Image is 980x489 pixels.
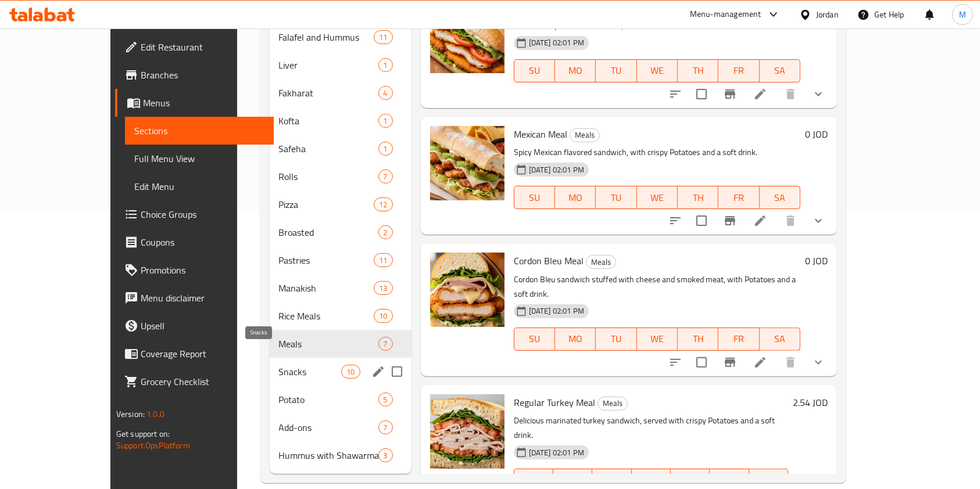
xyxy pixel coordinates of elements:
div: Snacks10edit [270,358,412,386]
button: show more [804,80,832,108]
h6: 2.54 JOD [793,394,828,411]
span: Upsell [141,319,265,333]
a: Branches [115,61,274,89]
div: Add-ons [279,420,378,434]
a: Edit Restaurant [115,33,274,61]
button: SU [514,59,555,82]
span: Pastries [279,253,374,267]
span: WE [642,62,673,79]
a: Menus [115,89,274,117]
button: delete [777,348,804,376]
a: Upsell [115,312,274,340]
span: SA [764,330,796,347]
a: Grocery Checklist [115,368,274,395]
a: Edit menu item [753,87,767,101]
span: Menu disclaimer [141,291,265,305]
button: WE [637,186,678,209]
span: TU [597,472,627,489]
span: Rice Meals [279,309,374,323]
button: sort-choices [661,348,689,376]
div: Kofta [279,114,378,128]
span: SU [519,472,549,489]
div: Meals [598,397,628,411]
span: Edit Menu [134,179,265,193]
svg: Show Choices [811,355,825,369]
span: 1 [379,143,392,154]
span: Meals [586,256,616,269]
div: Fakharat4 [270,79,412,107]
div: Falafel and Hummus11 [270,23,412,51]
div: Potato [279,393,378,407]
div: items [374,309,392,323]
span: M [959,8,966,21]
span: Sections [134,124,265,138]
span: Hummus with Shawarma [279,448,378,462]
span: TH [682,189,714,206]
span: Promotions [141,263,265,277]
span: 2 [379,227,392,238]
a: Promotions [115,256,274,284]
div: items [378,225,393,239]
span: 4 [379,88,392,99]
span: WE [642,330,673,347]
span: TH [682,330,714,347]
span: 13 [374,283,392,294]
button: delete [777,207,804,235]
button: MO [555,186,596,209]
p: Spicy Mexican flavored sandwich, with crispy Potatoes and a soft drink. [514,145,800,160]
svg: Show Choices [811,214,825,228]
div: items [378,420,393,434]
button: WE [637,59,678,82]
button: SA [760,59,800,82]
div: items [378,58,393,72]
div: items [378,86,393,100]
button: FR [718,328,759,351]
a: Menu disclaimer [115,284,274,312]
div: items [341,365,360,379]
span: Pizza [279,197,374,211]
span: WE [642,189,673,206]
span: 11 [374,255,392,266]
div: Meals [570,128,600,142]
div: Pastries11 [270,246,412,274]
span: 5 [379,394,392,405]
h6: 0 JOD [805,253,828,269]
button: SU [514,186,555,209]
button: WE [637,328,678,351]
a: Sections [125,117,274,145]
span: MO [560,189,591,206]
button: TH [678,328,718,351]
span: Falafel and Hummus [279,30,374,44]
div: items [378,393,393,407]
button: show more [804,348,832,376]
p: Cordon Bleu sandwich stuffed with cheese and smoked meat, with Potatoes and a soft drink. [514,272,800,301]
button: TU [596,186,636,209]
a: Edit menu item [753,355,767,369]
div: Rice Meals10 [270,302,412,330]
span: 1.0.0 [146,407,164,422]
div: Pizza12 [270,190,412,218]
span: 7 [379,339,392,350]
button: TU [596,328,636,351]
div: Rolls7 [270,163,412,190]
a: Edit Menu [125,172,274,200]
span: Broasted [279,225,378,239]
button: delete [777,80,804,108]
h6: 0 JOD [805,126,828,142]
div: Manakish [279,281,374,295]
div: Manakish13 [270,274,412,302]
span: Safeha [279,142,378,156]
span: TU [600,189,632,206]
span: Grocery Checklist [141,375,265,389]
div: Potato5 [270,386,412,414]
div: items [374,253,392,267]
span: FR [723,189,754,206]
span: 10 [374,311,392,322]
span: TH [675,472,705,489]
div: Hummus with Shawarma3 [270,441,412,469]
button: sort-choices [661,80,689,108]
span: Get support on: [116,426,170,441]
